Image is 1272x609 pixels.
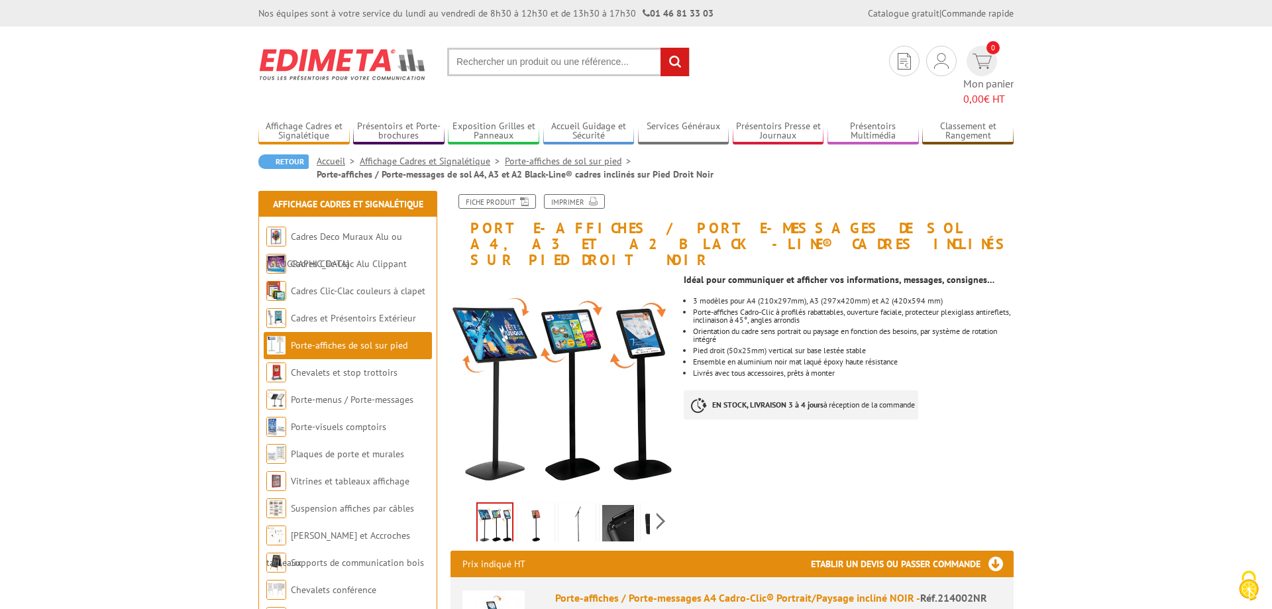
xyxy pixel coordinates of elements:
a: Affichage Cadres et Signalétique [258,121,350,142]
div: 3 modèles pour A4 (210x297mm), A3 (297x420mm) et A2 (420x594 mm) [693,297,1014,305]
span: 0 [986,41,1000,54]
img: 214002nr_214003nr_214902nr.jpg [450,274,674,498]
a: Chevalets conférence [291,584,376,596]
a: Présentoirs Presse et Journaux [733,121,824,142]
img: Plaques de porte et murales [266,444,286,464]
a: Supports de communication bois [291,557,424,569]
h3: Etablir un devis ou passer commande [811,551,1014,577]
strong: EN STOCK, LIVRAISON 3 à 4 jours [712,400,823,410]
a: Cadres Clic-Clac Alu Clippant [291,258,407,270]
a: Suspension affiches par câbles [291,502,414,514]
img: 214002nr_profil.jpg [561,505,593,546]
span: € HT [963,91,1014,107]
a: devis rapide 0 Mon panier 0,00€ HT [963,46,1014,107]
input: Rechercher un produit ou une référence... [447,48,690,76]
a: Présentoirs Multimédia [827,121,919,142]
a: Classement et Rangement [922,121,1014,142]
a: Plaques de porte et murales [291,448,404,460]
button: Cookies (fenêtre modale) [1226,564,1272,609]
a: Services Généraux [638,121,729,142]
img: 214002nr_ouvert.jpg [602,505,634,546]
a: Cadres Deco Muraux Alu ou [GEOGRAPHIC_DATA] [266,231,402,270]
a: Vitrines et tableaux affichage [291,475,409,487]
img: Cookies (fenêtre modale) [1232,569,1265,602]
img: Vitrines et tableaux affichage [266,471,286,491]
img: devis rapide [898,53,911,70]
li: Porte-affiches / Porte-messages de sol A4, A3 et A2 Black-Line® cadres inclinés sur Pied Droit Noir [317,168,714,181]
a: Accueil [317,155,360,167]
strong: Idéal pour communiquer et afficher vos informations, messages, consignes… [684,274,994,286]
a: Porte-visuels comptoirs [291,421,386,433]
img: Cadres Deco Muraux Alu ou Bois [266,227,286,247]
li: Orientation du cadre sens portrait ou paysage en fonction des besoins, par système de rotation in... [693,327,1014,343]
img: Porte-visuels comptoirs [266,417,286,437]
img: devis rapide [934,53,949,69]
span: Next [655,510,667,532]
a: Chevalets et stop trottoirs [291,366,397,378]
a: Présentoirs et Porte-brochures [353,121,445,142]
a: Affichage Cadres et Signalétique [360,155,505,167]
a: Retour [258,154,309,169]
a: Cadres Clic-Clac couleurs à clapet [291,285,425,297]
span: 0,00 [963,92,984,105]
img: Edimeta [258,40,427,89]
strong: 01 46 81 33 03 [643,7,714,19]
a: [PERSON_NAME] et Accroches tableaux [266,529,410,569]
img: Porte-menus / Porte-messages [266,390,286,410]
p: à réception de la commande [684,390,918,419]
p: Prix indiqué HT [462,551,525,577]
span: Réf.214002NR [920,591,987,604]
a: Commande rapide [941,7,1014,19]
input: rechercher [661,48,689,76]
img: Porte-affiches de sol sur pied [266,335,286,355]
h1: Porte-affiches / Porte-messages de sol A4, A3 et A2 Black-Line® cadres inclinés sur Pied Droit Noir [441,194,1024,268]
div: Porte-affiches / Porte-messages A4 Cadro-Clic® Portrait/Paysage incliné NOIR - [555,590,1002,606]
a: Porte-menus / Porte-messages [291,394,413,406]
img: Cadres Clic-Clac couleurs à clapet [266,281,286,301]
a: Catalogue gratuit [868,7,939,19]
img: Suspension affiches par câbles [266,498,286,518]
img: devis rapide [973,54,992,69]
a: Fiche produit [458,194,536,209]
a: Porte-affiches de sol sur pied [291,339,407,351]
li: Porte-affiches Cadro-Clic à profilés rabattables, ouverture faciale, protecteur plexiglass antire... [693,308,1014,324]
a: Affichage Cadres et Signalétique [273,198,423,210]
img: 214003nr_porte-messages_a3_cadro-clic_portrait_paysage_incline_noir_mokup.jpg [520,505,552,546]
img: Chevalets et stop trottoirs [266,362,286,382]
a: Imprimer [544,194,605,209]
li: Livrés avec tous accessoires, prêts à monter [693,369,1014,377]
span: Mon panier [963,76,1014,107]
a: Cadres et Présentoirs Extérieur [291,312,416,324]
a: Porte-affiches de sol sur pied [505,155,636,167]
li: Pied droit (50x25mm) vertical sur base lestée stable [693,347,1014,355]
div: | [868,7,1014,20]
img: 214002nr_214003nr_214902nr.jpg [478,504,512,545]
li: Ensemble en aluminium noir mat laqué époxy haute résistance [693,358,1014,366]
a: Accueil Guidage et Sécurité [543,121,635,142]
div: Nos équipes sont à votre service du lundi au vendredi de 8h30 à 12h30 et de 13h30 à 17h30 [258,7,714,20]
img: Cadres et Présentoirs Extérieur [266,308,286,328]
img: 214002nr_dos.jpg [643,505,675,546]
a: Exposition Grilles et Panneaux [448,121,539,142]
